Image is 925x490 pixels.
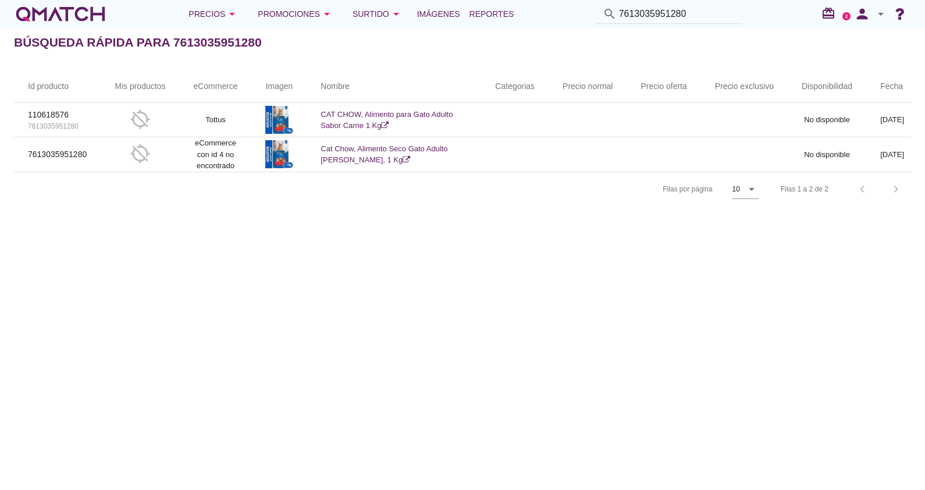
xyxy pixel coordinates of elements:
[866,103,918,137] td: [DATE]
[248,2,343,26] button: Promociones
[851,6,874,22] i: person
[307,70,481,103] th: Nombre: Not sorted.
[412,2,465,26] a: Imágenes
[130,109,151,130] i: gps_off
[627,70,700,103] th: Precio oferta: Not sorted.
[701,70,788,103] th: Precio exclusivo: Not sorted.
[225,7,239,21] i: arrow_drop_down
[546,172,759,206] div: Filas por página
[28,148,87,161] p: 7613035951280
[179,137,251,172] td: eCommerce con id 4 no encontrado
[320,7,334,21] i: arrow_drop_down
[14,33,262,52] h2: Búsqueda rápida para 7613035951280
[745,182,759,196] i: arrow_drop_down
[866,70,918,103] th: Fecha: Not sorted.
[788,103,866,137] td: No disponible
[732,184,740,194] div: 10
[603,7,617,21] i: search
[101,70,179,103] th: Mis productos: Not sorted.
[845,13,848,19] text: 2
[353,7,403,21] div: Surtido
[781,184,828,194] div: Filas 1 a 2 de 2
[481,70,549,103] th: Categorias: Not sorted.
[188,7,239,21] div: Precios
[465,2,519,26] a: Reportes
[619,5,735,23] input: Buscar productos
[469,7,514,21] span: Reportes
[343,2,412,26] button: Surtido
[321,110,453,130] a: CAT CHOW, Alimento para Gato Adulto Sabor Carne 1 Kg
[788,70,866,103] th: Disponibilidad: Not sorted.
[14,2,107,26] a: white-qmatch-logo
[28,109,87,121] p: 110618576
[549,70,627,103] th: Precio normal: Not sorted.
[252,70,307,103] th: Imagen: Not sorted.
[179,103,251,137] td: Tottus
[417,7,460,21] span: Imágenes
[14,70,101,103] th: Id producto: Not sorted.
[28,121,87,132] p: 7613035951280
[842,12,851,20] a: 2
[321,144,447,165] a: Cat Chow, Alimento Seco Gato Adulto [PERSON_NAME], 1 Kg
[866,137,918,172] td: [DATE]
[179,70,251,103] th: eCommerce: Not sorted.
[179,2,248,26] button: Precios
[821,6,840,20] i: redeem
[258,7,334,21] div: Promociones
[389,7,403,21] i: arrow_drop_down
[130,143,151,164] i: gps_off
[788,137,866,172] td: No disponible
[874,7,888,21] i: arrow_drop_down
